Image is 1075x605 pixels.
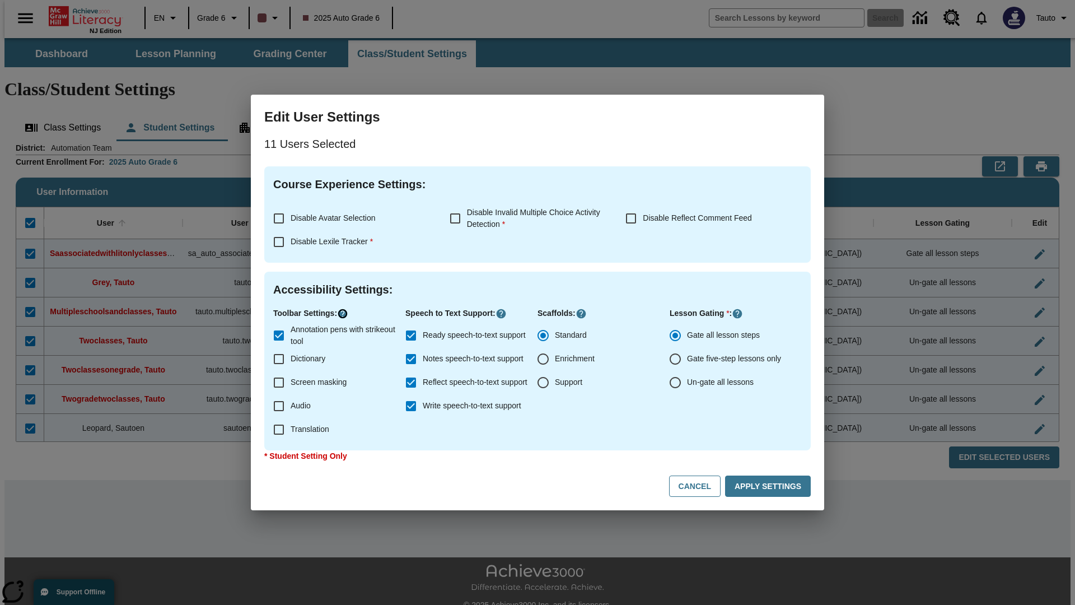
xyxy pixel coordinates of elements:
[405,308,537,319] p: Speech to Text Support :
[670,308,802,319] p: Lesson Gating :
[291,424,329,435] span: Translation
[687,353,781,365] span: Gate five-step lessons only
[555,376,582,388] span: Support
[555,329,587,341] span: Standard
[264,450,811,462] p: * Student Setting Only
[291,213,376,222] span: Disable Avatar Selection
[467,208,600,229] span: Disable Invalid Multiple Choice Activity Detection
[291,400,311,412] span: Audio
[291,237,373,246] span: Disable Lexile Tracker
[273,281,802,299] h4: Accessibility Settings :
[423,329,526,341] span: Ready speech-to-text support
[264,135,811,153] p: 11 Users Selected
[687,376,754,388] span: Un-gate all lessons
[725,476,811,497] button: Apply Settings
[643,213,752,222] span: Disable Reflect Comment Feed
[291,376,347,388] span: Screen masking
[496,308,507,319] button: Click here to know more about
[423,400,521,412] span: Write speech-to-text support
[273,308,405,319] p: Toolbar Settings :
[669,476,721,497] button: Cancel
[423,376,527,388] span: Reflect speech-to-text support
[555,353,595,365] span: Enrichment
[537,308,670,319] p: Scaffolds :
[337,308,348,319] button: Click here to know more about
[732,308,743,319] button: Click here to know more about
[576,308,587,319] button: Click here to know more about
[291,324,396,347] span: Annotation pens with strikeout tool
[687,329,760,341] span: Gate all lesson steps
[423,353,524,365] span: Notes speech-to-text support
[273,175,802,193] h4: Course Experience Settings :
[291,353,325,365] span: Dictionary
[264,108,811,126] h3: Edit User Settings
